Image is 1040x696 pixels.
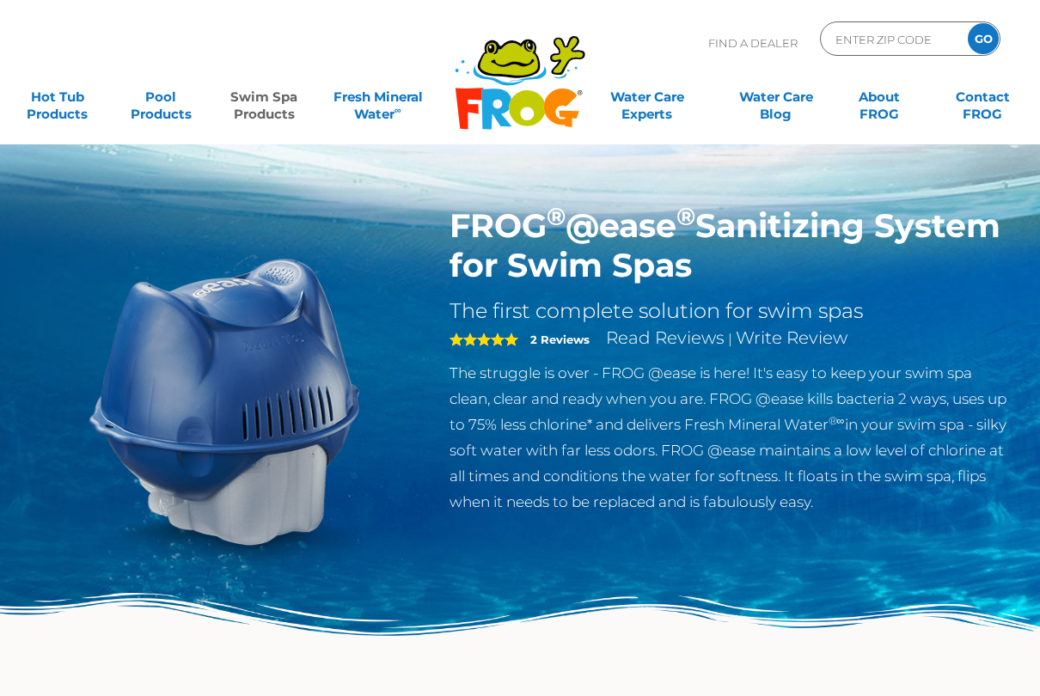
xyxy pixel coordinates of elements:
p: The struggle is over - FROG @ease is here! It's easy to keep your swim spa clean, clear and ready... [450,360,1011,515]
span: | [728,331,732,347]
sup: ® [547,201,566,231]
sup: ∞ [395,104,401,116]
strong: 2 Reviews [530,333,590,346]
a: Water CareExperts [582,80,713,114]
h2: The first complete solution for swim spas [450,298,1011,324]
img: ss-@ease-hero.png [30,206,424,600]
sup: ®∞ [829,414,845,427]
a: Write Review [736,327,847,348]
input: Zip Code Form [834,27,950,52]
a: ContactFROG [942,80,1023,114]
p: Find A Dealer [708,21,798,64]
a: Hot TubProducts [17,80,98,114]
a: PoolProducts [120,80,201,114]
h1: FROG @ease Sanitizing System for Swim Spas [450,206,1011,285]
a: Swim SpaProducts [224,80,305,114]
a: Fresh MineralWater∞ [327,80,428,114]
span: 5 [450,333,518,346]
input: GO [968,23,999,54]
a: Read Reviews [606,327,725,348]
sup: ® [676,201,695,231]
a: AboutFROG [839,80,920,114]
a: Water CareBlog [736,80,817,114]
